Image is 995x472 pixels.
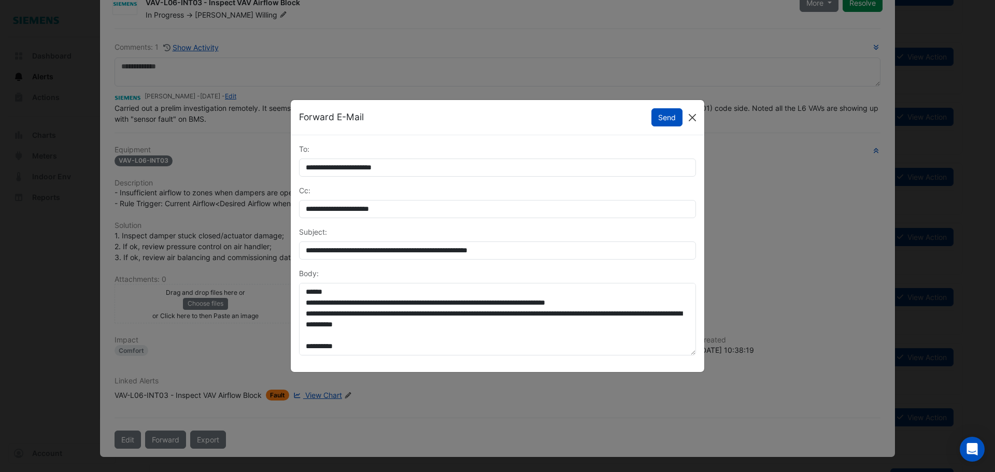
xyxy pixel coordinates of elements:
div: Open Intercom Messenger [960,437,985,462]
button: Send [651,108,683,126]
button: Close [685,110,700,125]
label: Subject: [299,226,327,237]
label: Body: [299,268,319,279]
h5: Forward E-Mail [299,110,364,124]
label: Cc: [299,185,310,196]
label: To: [299,144,309,154]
